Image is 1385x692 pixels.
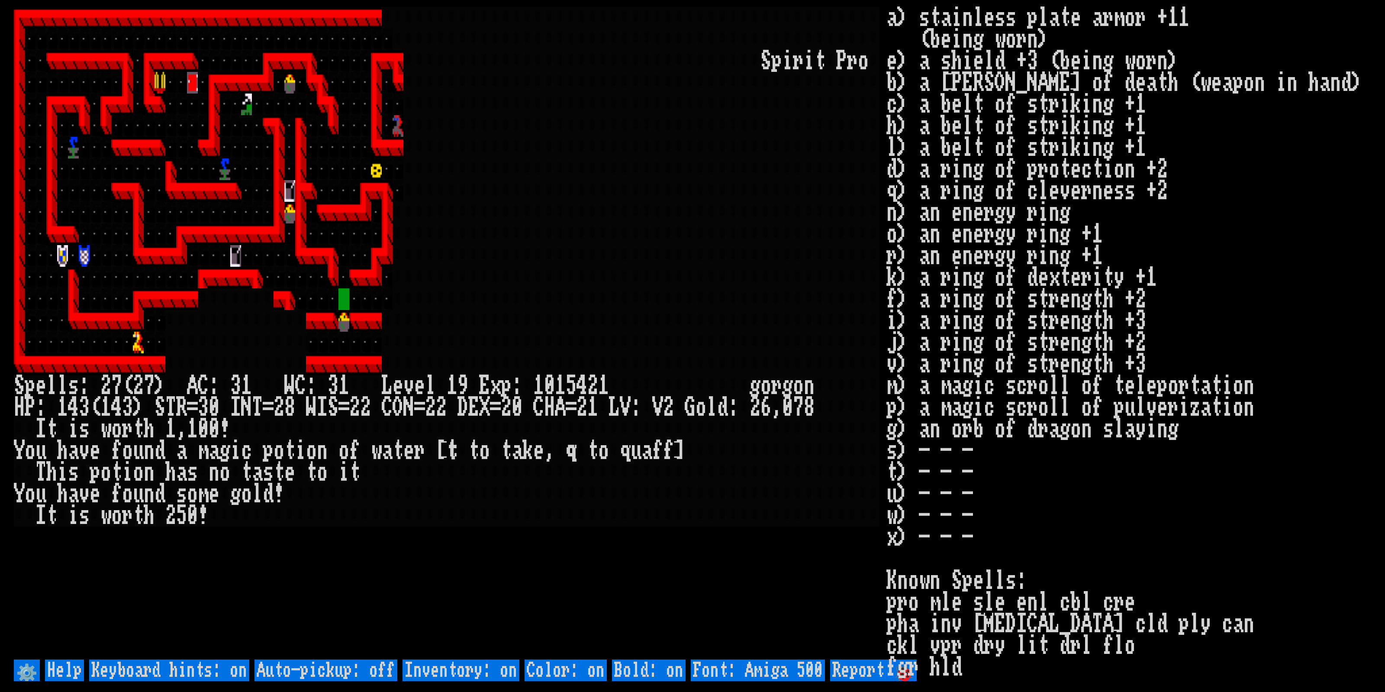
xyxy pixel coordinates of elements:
div: o [133,462,144,483]
div: h [144,418,155,440]
div: 0 [209,397,219,418]
div: : [306,375,317,397]
div: 3 [122,397,133,418]
div: Y [14,483,25,505]
div: w [371,440,382,462]
div: 7 [111,375,122,397]
input: ⚙️ [14,660,40,681]
div: S [14,375,25,397]
div: n [144,483,155,505]
div: r [793,50,804,72]
div: n [209,462,219,483]
div: t [274,462,284,483]
div: 1 [598,375,609,397]
div: : [631,397,641,418]
div: g [219,440,230,462]
div: f [663,440,674,462]
div: t [468,440,479,462]
div: e [393,375,403,397]
div: o [793,375,804,397]
div: h [57,440,68,462]
div: o [122,483,133,505]
div: i [230,440,241,462]
div: 0 [544,375,555,397]
input: Auto-pickup: off [254,660,397,681]
div: ) [133,397,144,418]
div: L [609,397,620,418]
div: I [230,397,241,418]
div: u [35,440,46,462]
div: a [68,440,79,462]
div: a [252,462,263,483]
div: i [804,50,815,72]
div: o [25,483,35,505]
div: r [414,440,425,462]
div: Y [14,440,25,462]
div: e [90,483,100,505]
div: E [468,397,479,418]
div: 1 [338,375,349,397]
div: R [176,397,187,418]
div: v [79,483,90,505]
div: N [403,397,414,418]
div: 4 [577,375,587,397]
div: n [144,440,155,462]
div: i [122,462,133,483]
div: h [165,462,176,483]
div: C [382,397,393,418]
div: v [79,440,90,462]
div: i [57,462,68,483]
div: 8 [804,397,815,418]
div: u [631,440,641,462]
div: n [317,440,328,462]
div: f [652,440,663,462]
div: a [176,462,187,483]
div: o [100,462,111,483]
div: o [338,440,349,462]
div: 1 [587,397,598,418]
div: 9 [457,375,468,397]
div: g [750,375,760,397]
div: S [328,397,338,418]
div: s [79,505,90,527]
div: 1 [533,375,544,397]
div: o [25,440,35,462]
input: Keyboard hints: on [89,660,249,681]
div: L [382,375,393,397]
div: : [79,375,90,397]
div: = [187,397,198,418]
div: o [274,440,284,462]
div: 3 [328,375,338,397]
div: : [728,397,739,418]
div: t [133,418,144,440]
div: 1 [241,375,252,397]
div: A [187,375,198,397]
div: n [804,375,815,397]
div: t [587,440,598,462]
div: 2 [501,397,512,418]
div: o [760,375,771,397]
div: A [555,397,566,418]
div: 1 [555,375,566,397]
div: t [111,462,122,483]
div: : [512,375,522,397]
div: ! [274,483,284,505]
div: c [241,440,252,462]
div: i [68,505,79,527]
div: o [122,440,133,462]
div: r [847,50,858,72]
div: 1 [447,375,457,397]
div: ! [198,505,209,527]
div: e [533,440,544,462]
div: a [641,440,652,462]
div: , [176,418,187,440]
div: g [230,483,241,505]
div: k [522,440,533,462]
div: a [382,440,393,462]
div: h [144,505,155,527]
div: P [25,397,35,418]
div: l [46,375,57,397]
div: i [338,462,349,483]
div: p [771,50,782,72]
div: e [284,462,295,483]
